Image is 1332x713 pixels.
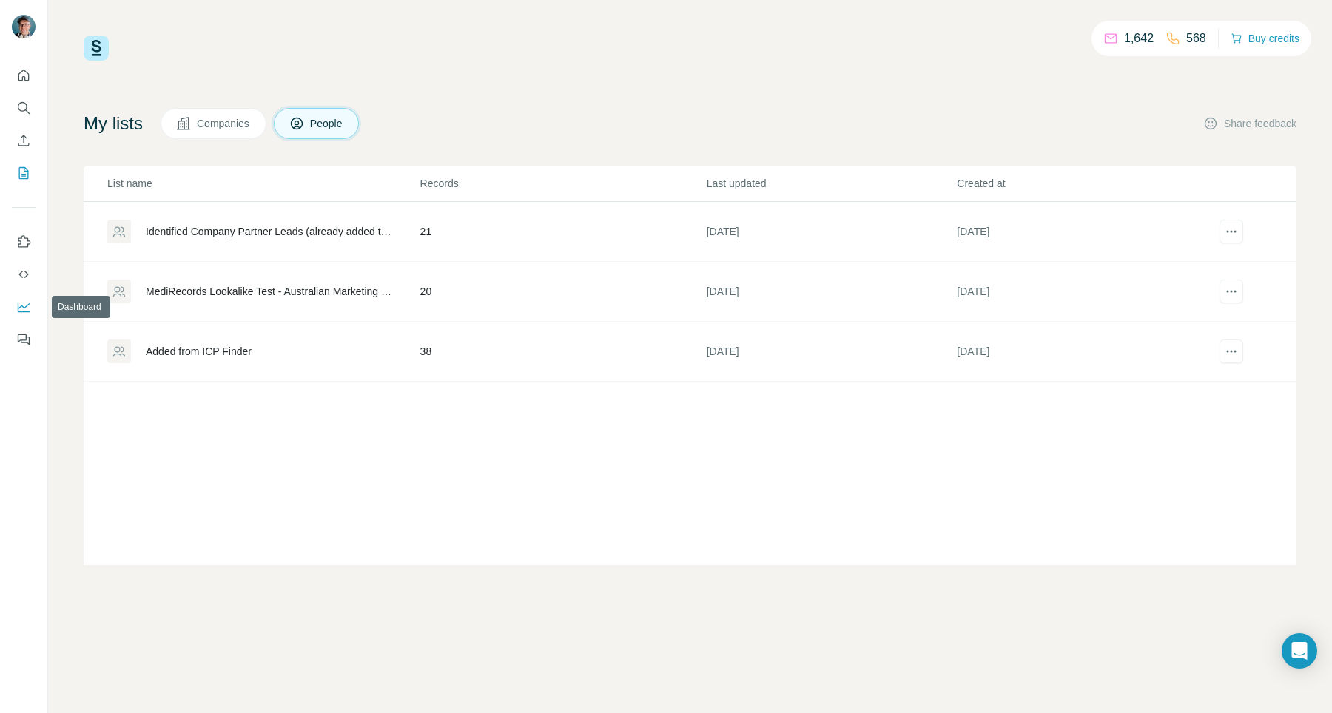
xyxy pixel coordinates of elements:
button: Feedback [12,326,36,353]
button: Search [12,95,36,121]
td: 20 [420,262,706,322]
p: Last updated [707,176,956,191]
span: People [310,116,344,131]
h4: My lists [84,112,143,135]
td: [DATE] [956,322,1207,382]
button: actions [1220,220,1243,243]
button: My lists [12,160,36,186]
button: Dashboard [12,294,36,320]
p: 1,642 [1124,30,1154,47]
td: [DATE] [706,202,957,262]
div: MediRecords Lookalike Test - Australian Marketing Managers. Enriched Contacts + Syncd to PD [146,284,395,299]
button: Quick start [12,62,36,89]
td: [DATE] [706,262,957,322]
button: Enrich CSV [12,127,36,154]
p: Records [420,176,705,191]
button: Use Surfe API [12,261,36,288]
div: Open Intercom Messenger [1282,633,1317,669]
p: 568 [1186,30,1206,47]
td: [DATE] [706,322,957,382]
td: [DATE] [956,202,1207,262]
button: Buy credits [1231,28,1299,49]
button: actions [1220,280,1243,303]
button: Share feedback [1203,116,1296,131]
img: Surfe Logo [84,36,109,61]
button: Use Surfe on LinkedIn [12,229,36,255]
div: Identified Company Partner Leads (already added to PD) - [DATE] [146,224,395,239]
td: [DATE] [956,262,1207,322]
img: Avatar [12,15,36,38]
td: 38 [420,322,706,382]
p: Created at [957,176,1206,191]
td: 21 [420,202,706,262]
p: List name [107,176,419,191]
span: Companies [197,116,251,131]
div: Added from ICP Finder [146,344,252,359]
button: actions [1220,339,1243,363]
